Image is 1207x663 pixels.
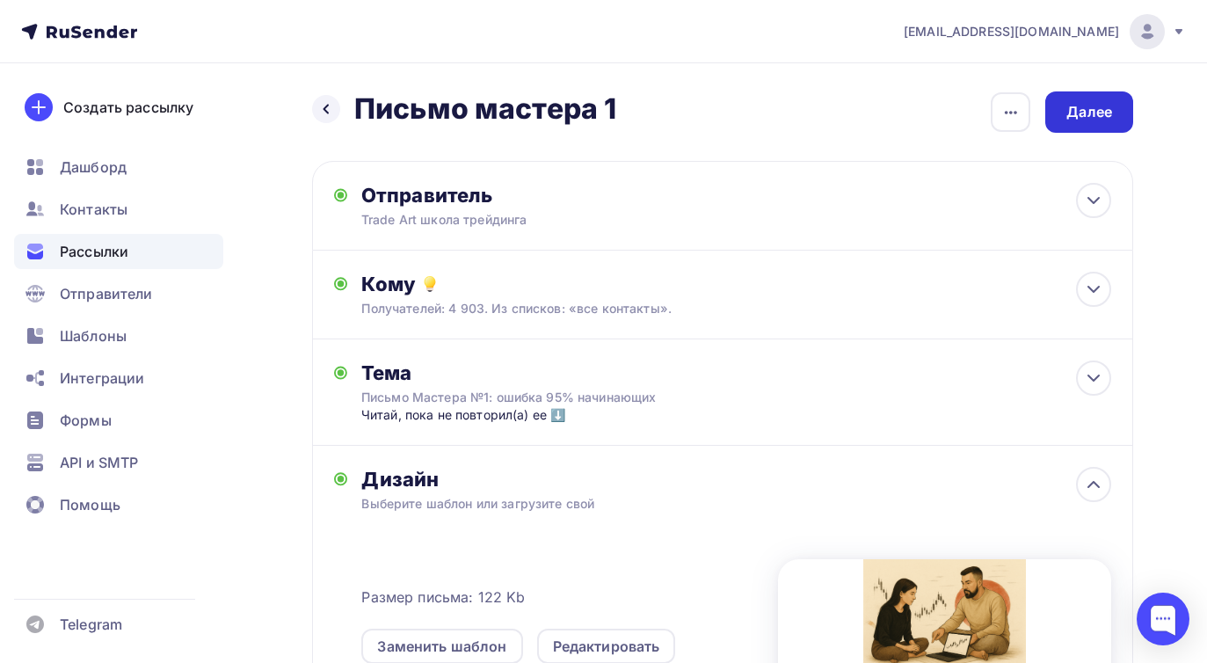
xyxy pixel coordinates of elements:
[14,149,223,185] a: Дашборд
[14,192,223,227] a: Контакты
[361,272,1111,296] div: Кому
[904,14,1186,49] a: [EMAIL_ADDRESS][DOMAIN_NAME]
[1066,102,1112,122] div: Далее
[553,636,660,657] div: Редактировать
[60,494,120,515] span: Помощь
[361,495,1036,513] div: Выберите шаблон или загрузите свой
[377,636,506,657] div: Заменить шаблон
[14,234,223,269] a: Рассылки
[60,614,122,635] span: Telegram
[60,325,127,346] span: Шаблоны
[361,467,1111,492] div: Дизайн
[60,199,127,220] span: Контакты
[361,389,674,406] div: Письмо Мастера №1: ошибка 95% начинающих
[361,586,525,608] span: Размер письма: 122 Kb
[63,97,193,118] div: Создать рассылку
[14,403,223,438] a: Формы
[14,318,223,353] a: Шаблоны
[60,157,127,178] span: Дашборд
[361,211,704,229] div: Trade Art школа трейдинга
[361,300,1036,317] div: Получателей: 4 903. Из списков: «все контакты».
[60,452,138,473] span: API и SMTP
[60,368,144,389] span: Интеграции
[60,283,153,304] span: Отправители
[904,23,1119,40] span: [EMAIL_ADDRESS][DOMAIN_NAME]
[14,276,223,311] a: Отправители
[60,241,128,262] span: Рассылки
[361,361,709,385] div: Тема
[354,91,616,127] h2: Письмо мастера 1
[361,183,742,208] div: Отправитель
[60,410,112,431] span: Формы
[361,406,709,424] div: Читай, пока не повторил(а) ее ⬇️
